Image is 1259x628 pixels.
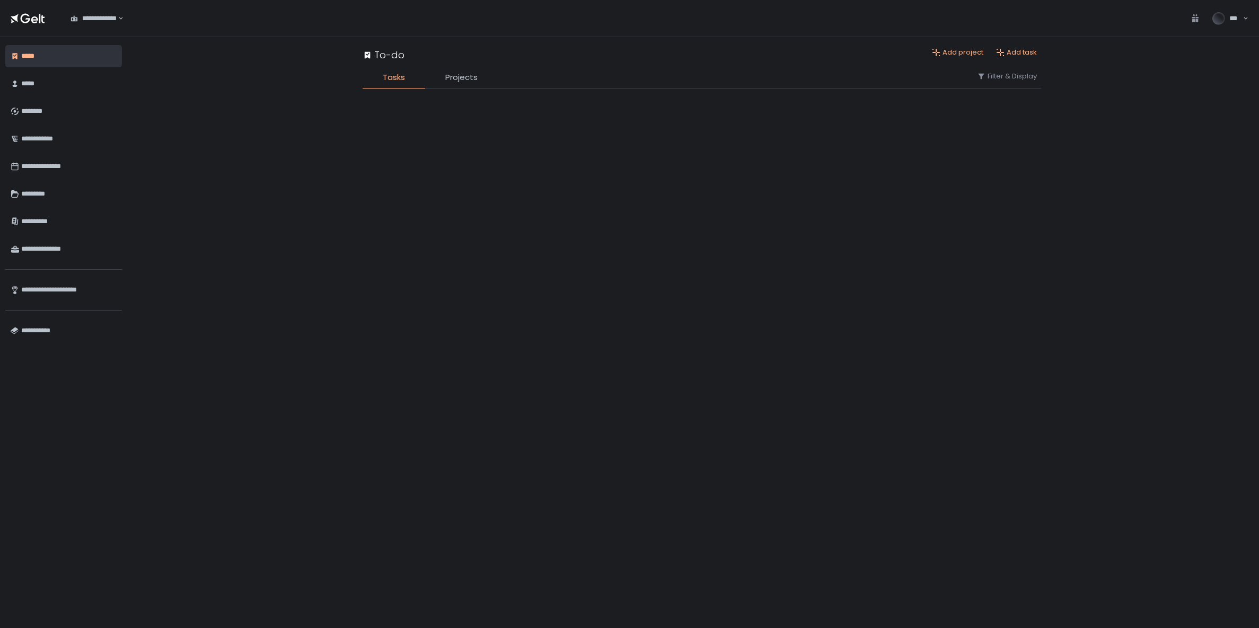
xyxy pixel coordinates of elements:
div: Search for option [64,7,124,30]
div: To-do [363,48,404,62]
button: Add project [932,48,983,57]
span: Projects [445,72,478,84]
button: Add task [996,48,1037,57]
button: Filter & Display [977,72,1037,81]
span: Tasks [383,72,405,84]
